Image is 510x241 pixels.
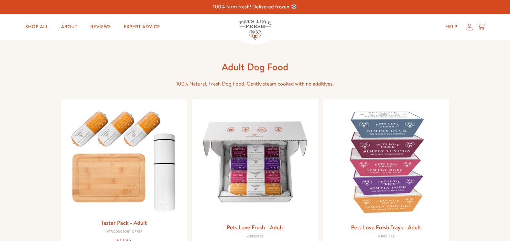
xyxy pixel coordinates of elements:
a: Pets Love Fresh Trays - Adult [351,223,421,231]
a: Expert Advice [119,20,165,33]
div: 4 Recipes [197,235,313,239]
img: Pets Love Fresh - Adult [197,104,313,220]
img: Taster Pack - Adult [66,104,182,215]
a: Pets Love Fresh - Adult [227,223,283,231]
a: Help [440,20,462,33]
div: 4 Recipes [328,235,444,239]
div: Introductory Offer [66,230,182,234]
a: Taster Pack - Adult [101,219,147,227]
a: About [56,20,82,33]
img: Pets Love Fresh [239,20,271,40]
a: Reviews [85,20,116,33]
h1: Adult Dog Food [152,61,359,73]
a: Shop All [20,20,53,33]
img: Pets Love Fresh Trays - Adult [328,104,444,220]
span: 100% Natural, Fresh Dog Food. Gently steam cooked with no additives. [176,80,334,87]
